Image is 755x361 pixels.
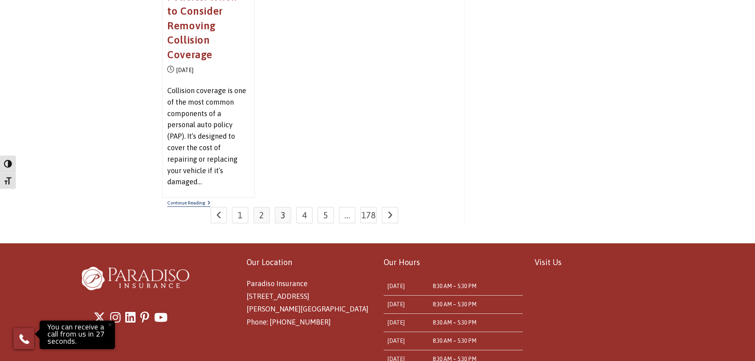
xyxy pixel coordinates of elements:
button: Close [101,316,119,333]
span: Paradiso Insurance [STREET_ADDRESS] [PERSON_NAME][GEOGRAPHIC_DATA] Phone: [PHONE_NUMBER] [247,279,368,326]
a: X [94,307,105,328]
p: Collision coverage is one of the most common components of a personal auto policy (PAP). It’s des... [167,85,249,188]
p: Our Hours [384,255,523,269]
td: [DATE] [384,332,429,350]
a: LinkedIn [125,307,136,328]
a: 178 [360,207,377,223]
time: 8:30 AM – 5:30 PM [433,319,476,326]
img: Phone icon [18,332,31,345]
a: Instagram [110,307,120,328]
p: You can receive a call from us in 27 seconds. [42,323,113,347]
td: [DATE] [384,295,429,313]
a: Pinterest [140,307,149,328]
td: [DATE] [384,277,429,296]
span: 2 [253,207,270,223]
li: [DATE] [167,66,193,76]
p: Our Location [247,255,372,269]
a: Youtube [154,307,168,328]
a: 1 [232,207,248,223]
time: 8:30 AM – 5:30 PM [433,338,476,344]
a: 5 [317,207,334,223]
time: 8:30 AM – 5:30 PM [433,301,476,308]
a: 4 [296,207,313,223]
ul: Post details: [167,66,249,80]
p: Visit Us [535,255,674,269]
a: Continue Reading [167,200,210,207]
a: 3 [275,207,291,223]
td: [DATE] [384,313,429,332]
span: … [339,207,356,223]
time: 8:30 AM – 5:30 PM [433,283,476,289]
